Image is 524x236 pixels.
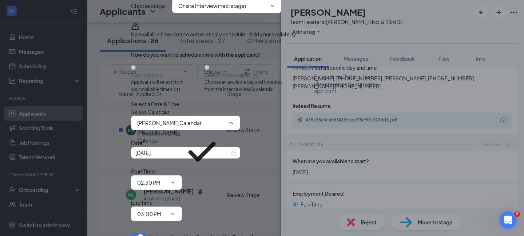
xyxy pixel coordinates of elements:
span: Choose an available day and time slot from the interview lead’s calendar [205,79,289,93]
svg: Warning [131,22,140,31]
span: End Time [131,199,153,206]
span: Start Time [131,168,155,175]
span: Choose stage : [131,2,166,10]
div: Select a Date & Time [131,100,393,108]
svg: ChevronDown [170,180,176,185]
svg: ChevronUp [228,120,234,126]
div: Automatically [131,71,190,79]
button: Add your availability [249,31,296,38]
span: Select Calendar [131,108,170,115]
div: [PERSON_NAME] Calendar [137,128,179,175]
div: No available time slots to automatically schedule. [131,31,393,38]
div: How do you want to schedule time with the applicant? [131,51,393,58]
span: 2 [514,211,520,217]
iframe: Intercom live chat [499,211,517,229]
svg: ChevronDown [170,211,176,217]
input: Start time [137,179,167,187]
svg: ChevronDown [269,3,275,9]
div: Select from availability [205,71,289,79]
svg: Checkmark [179,128,225,175]
input: End time [137,210,167,218]
span: Applicant will select from your available time slots [131,79,190,93]
span: Date [131,140,143,146]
